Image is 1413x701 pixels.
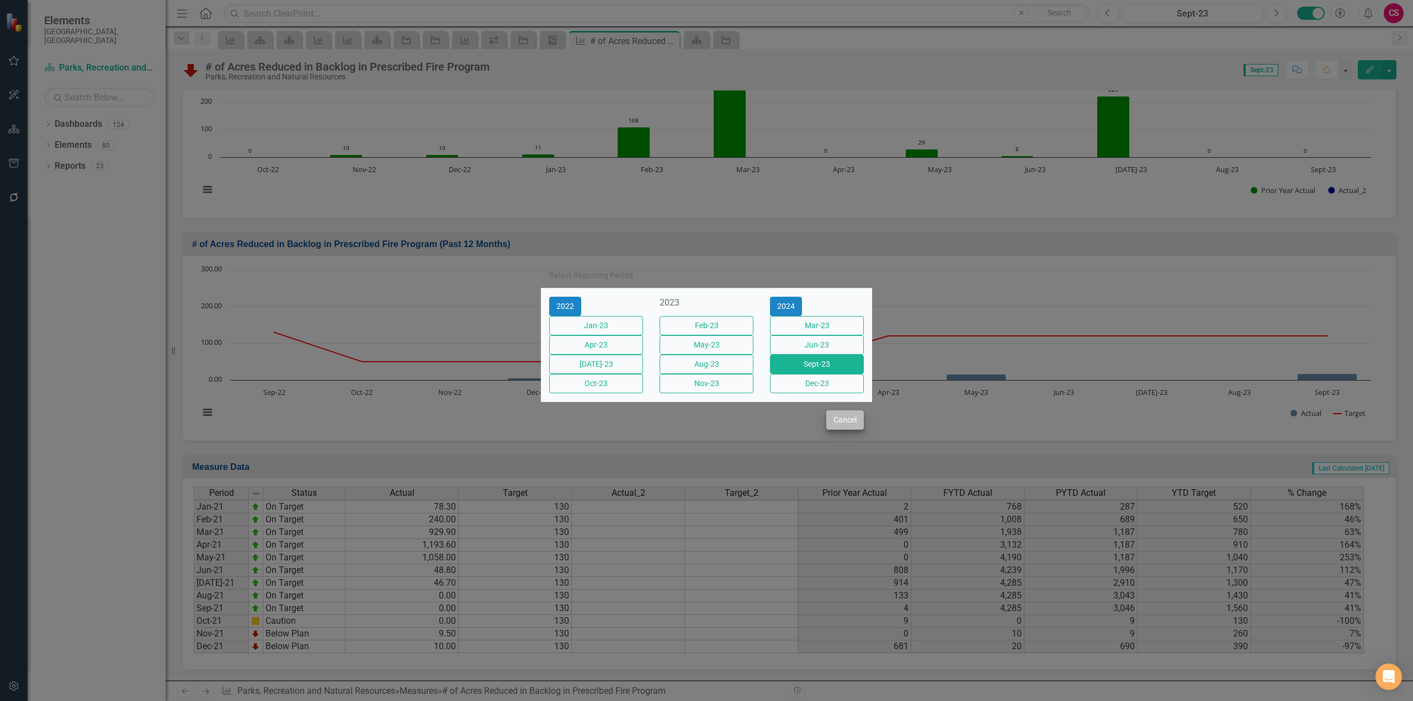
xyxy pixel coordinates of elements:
button: [DATE]-23 [549,355,643,374]
button: 2024 [770,297,802,316]
div: Select Reporting Period [549,271,633,280]
button: Jan-23 [549,316,643,335]
button: May-23 [660,335,753,355]
div: 2023 [660,297,753,309]
button: Sept-23 [770,355,864,374]
button: 2022 [549,297,581,316]
div: Open Intercom Messenger [1375,663,1402,690]
button: Apr-23 [549,335,643,355]
button: Feb-23 [660,316,753,335]
button: Jun-23 [770,335,864,355]
button: Dec-23 [770,374,864,393]
button: Mar-23 [770,316,864,335]
button: Aug-23 [660,355,753,374]
button: Nov-23 [660,374,753,393]
button: Oct-23 [549,374,643,393]
button: Cancel [826,410,864,430]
